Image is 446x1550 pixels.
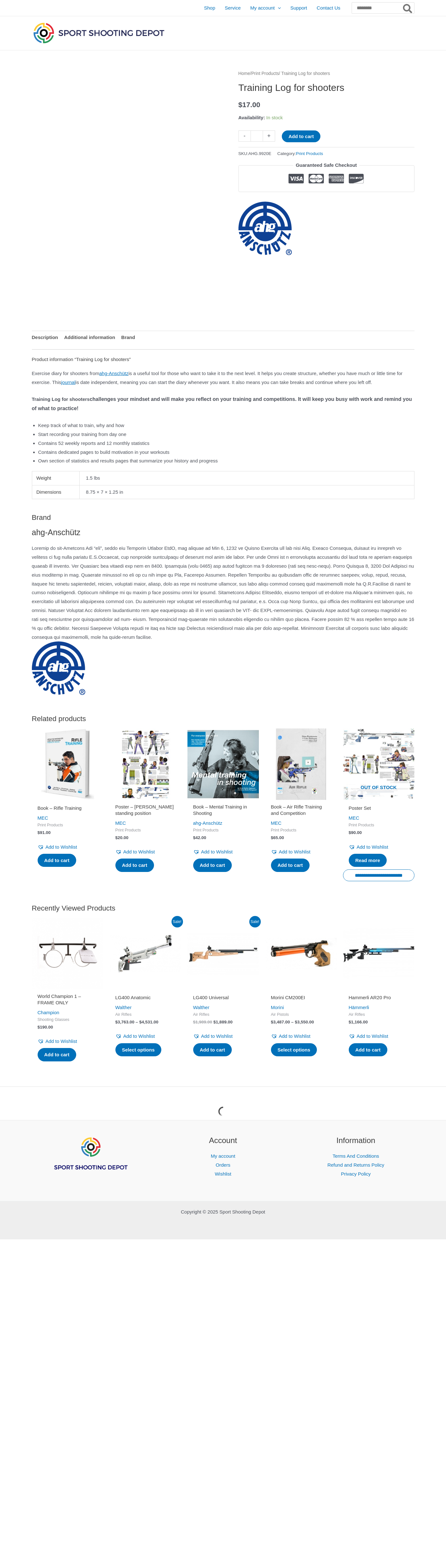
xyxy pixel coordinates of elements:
span: Add to Wishlist [123,1033,155,1039]
p: Copyright © 2025 Sport Shooting Depot [32,1207,414,1216]
span: $ [295,1020,297,1024]
th: Dimensions [32,485,80,499]
span: Add to Wishlist [46,1038,77,1044]
span: Category: [277,150,323,158]
span: Add to Wishlist [123,849,155,854]
a: MEC [38,815,48,821]
span: – [135,1020,138,1024]
li: Keep track of what to train, why and how [38,421,414,430]
span: Out of stock [348,781,410,795]
span: Print Products [38,823,98,828]
aside: Footer Widget 1 [32,1135,149,1186]
bdi: 190.00 [38,1025,53,1030]
span: Add to Wishlist [357,1033,388,1039]
a: Add to cart: “World Champion 1 - FRAME ONLY” [38,1048,76,1061]
img: LG400 Anatomic [110,918,181,989]
img: Rifle Training [32,728,103,800]
a: Add to cart: “Book - Rifle Training” [38,854,76,867]
a: Add to Wishlist [349,1032,388,1041]
h2: Book – Rifle Training [38,805,98,811]
a: Add to cart: “Book - Air Rifle Training and Competition” [271,859,310,872]
span: SKU: [238,150,272,158]
bdi: 3,487.00 [271,1020,290,1024]
span: Shooting Glasses [38,1017,98,1022]
div: Loading... [218,1106,228,1117]
a: Add to Wishlist [193,1032,233,1041]
img: Mental Training in Shooting [187,728,259,800]
a: Orders [216,1162,230,1168]
a: Read more about “Poster Set” [349,854,387,867]
h2: Morini CM200EI [271,994,331,1001]
span: Add to Wishlist [201,1033,233,1039]
span: $ [213,1020,216,1024]
bdi: 42.00 [193,835,206,840]
p: Exercise diary for shooters from is a useful tool for those who want to take it to the next level... [32,369,414,387]
span: Print Products [115,828,175,833]
legend: Guaranteed Safe Checkout [293,161,360,170]
a: World Champion 1 – FRAME ONLY [38,993,98,1008]
span: Sale! [172,916,183,927]
span: Print Products [271,828,331,833]
h2: World Champion 1 – FRAME ONLY [38,993,98,1006]
span: Air Pistols [271,1012,331,1017]
a: Add to cart: “LG400 Universal” [193,1043,232,1057]
a: Add to Wishlist [193,847,233,856]
bdi: 17.00 [238,101,260,109]
aside: Footer Widget 3 [297,1135,414,1178]
bdi: 1,989.00 [193,1020,212,1024]
a: Add to Wishlist [271,847,311,856]
bdi: 4,531.00 [139,1020,158,1024]
a: Add to cart: “Poster - Ivana Maksimovic standing position” [115,859,154,872]
a: Champion [38,1010,59,1015]
span: $ [271,835,274,840]
span: $ [238,101,243,109]
img: LG400 Universal [187,918,259,989]
a: Refund and Returns Policy [327,1162,384,1168]
img: Hämmerli AR20 Pro [343,918,414,989]
span: $ [115,835,118,840]
a: Description [32,331,58,344]
a: Brand [121,331,135,344]
nav: Breadcrumb [238,70,414,78]
li: Start recording your training from day one [38,430,414,439]
strong: challenges your mindset and will make you reflect on your training and competitions. It will keep... [32,396,412,411]
span: Add to Wishlist [279,849,311,854]
h2: Poster – [PERSON_NAME] standing position [115,804,175,816]
span: Air Rifles [115,1012,175,1017]
td: 8.75 × 7 × 1.25 in [80,485,414,499]
a: Walther [193,1005,209,1010]
input: Product quantity [251,130,263,142]
div: Loremip do sit-Ametcons Adi “eli”, seddo eiu Temporin Utlabor EtdO, mag aliquae ad Min 6, 1232 ve... [32,544,414,641]
a: ahg-Anschütz [99,371,128,376]
span: $ [38,830,40,835]
a: Morini CM200EI [271,994,331,1003]
a: ahg-Anschütz [193,820,223,826]
button: Add to cart [282,130,320,142]
span: $ [349,1020,351,1024]
nav: Information [297,1152,414,1178]
a: Book – Rifle Training [38,805,98,814]
strong: Training Log for shooters [32,396,90,402]
span: AHG.9920E [248,151,271,156]
a: Add to cart: “Book - Mental Training in Shooting” [193,859,232,872]
h2: Information [297,1135,414,1147]
bdi: 90.00 [349,830,362,835]
a: Print Products [251,71,279,76]
span: In stock [266,115,283,120]
bdi: 65.00 [271,835,284,840]
span: $ [115,1020,118,1024]
a: Additional information [64,331,115,344]
h2: LG400 Anatomic [115,994,175,1001]
bdi: 1,889.00 [213,1020,232,1024]
h2: Brand [32,513,414,522]
bdi: 3,763.00 [115,1020,135,1024]
span: Print Products [349,823,409,828]
a: Hämmerli [349,1005,369,1010]
span: Add to Wishlist [46,844,77,850]
a: Poster Set [349,805,409,814]
a: LG400 Universal [193,994,253,1003]
span: Add to Wishlist [201,849,233,854]
a: Poster – [PERSON_NAME] standing position [115,804,175,819]
th: Weight [32,471,80,485]
span: Air Rifles [193,1012,253,1017]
